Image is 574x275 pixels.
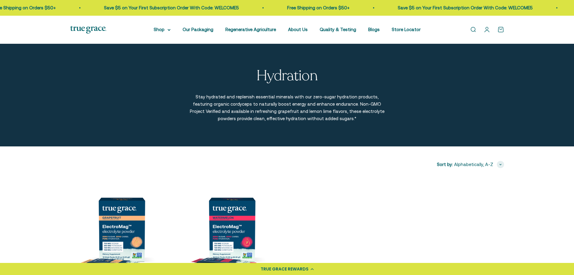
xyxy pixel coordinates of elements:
[225,27,276,32] a: Regenerative Agriculture
[103,4,238,11] p: Save $5 on Your First Subscription Order With Code: WELCOME5
[154,26,171,33] summary: Shop
[437,161,453,168] span: Sort by:
[286,5,348,10] a: Free Shipping on Orders $50+
[397,4,532,11] p: Save $5 on Your First Subscription Order With Code: WELCOME5
[189,93,385,122] p: Stay hydrated and replenish essential minerals with our zero-sugar hydration products, featuring ...
[454,161,504,168] button: Alphabetically, A-Z
[392,27,421,32] a: Store Locator
[288,27,308,32] a: About Us
[256,68,318,84] p: Hydration
[320,27,356,32] a: Quality & Testing
[261,266,309,272] div: TRUE GRACE REWARDS
[454,161,493,168] span: Alphabetically, A-Z
[368,27,380,32] a: Blogs
[183,27,213,32] a: Our Packaging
